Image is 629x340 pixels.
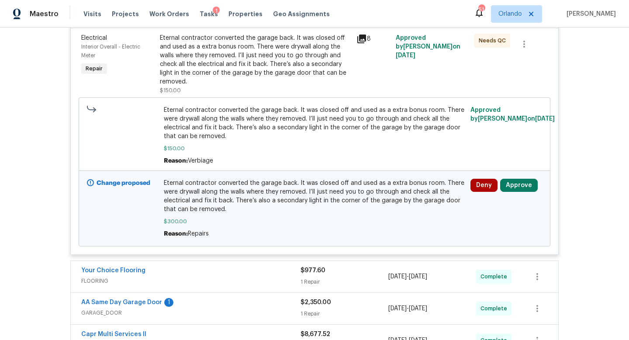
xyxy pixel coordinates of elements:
[478,5,484,14] div: 51
[164,231,188,237] span: Reason:
[480,272,511,281] span: Complete
[396,35,460,59] span: Approved by [PERSON_NAME] on
[149,10,189,18] span: Work Orders
[388,304,427,313] span: -
[83,10,101,18] span: Visits
[409,274,427,280] span: [DATE]
[188,158,213,164] span: Verbiage
[498,10,522,18] span: Orlando
[388,272,427,281] span: -
[301,309,388,318] div: 1 Repair
[164,298,173,307] div: 1
[81,277,301,285] span: FLOORING
[388,305,407,312] span: [DATE]
[81,309,301,317] span: GARAGE_DOOR
[164,158,188,164] span: Reason:
[228,10,263,18] span: Properties
[200,11,218,17] span: Tasks
[30,10,59,18] span: Maestro
[164,144,466,153] span: $150.00
[388,274,407,280] span: [DATE]
[213,7,220,15] div: 1
[160,88,181,93] span: $150.00
[480,304,511,313] span: Complete
[82,64,106,73] span: Repair
[81,331,146,337] a: Capr Multi Services ll
[479,36,509,45] span: Needs QC
[112,10,139,18] span: Projects
[273,10,330,18] span: Geo Assignments
[301,278,388,286] div: 1 Repair
[356,34,391,44] div: 8
[470,107,555,122] span: Approved by [PERSON_NAME] on
[164,217,466,226] span: $300.00
[81,35,107,41] span: Electrical
[301,331,330,337] span: $8,677.52
[500,179,538,192] button: Approve
[81,44,140,58] span: Interior Overall - Electric Meter
[563,10,616,18] span: [PERSON_NAME]
[535,116,555,122] span: [DATE]
[188,231,209,237] span: Repairs
[396,52,415,59] span: [DATE]
[470,179,498,192] button: Deny
[81,299,162,305] a: AA Same Day Garage Door
[81,267,145,274] a: Your Choice Flooring
[164,106,466,141] span: Eternal contractor converted the garage back. It was closed off and used as a extra bonus room. T...
[301,267,325,274] span: $977.60
[301,299,331,305] span: $2,350.00
[160,34,351,86] div: Eternal contractor converted the garage back. It was closed off and used as a extra bonus room. T...
[164,179,466,214] span: Eternal contractor converted the garage back. It was closed off and used as a extra bonus room. T...
[409,305,427,312] span: [DATE]
[97,180,150,186] b: Change proposed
